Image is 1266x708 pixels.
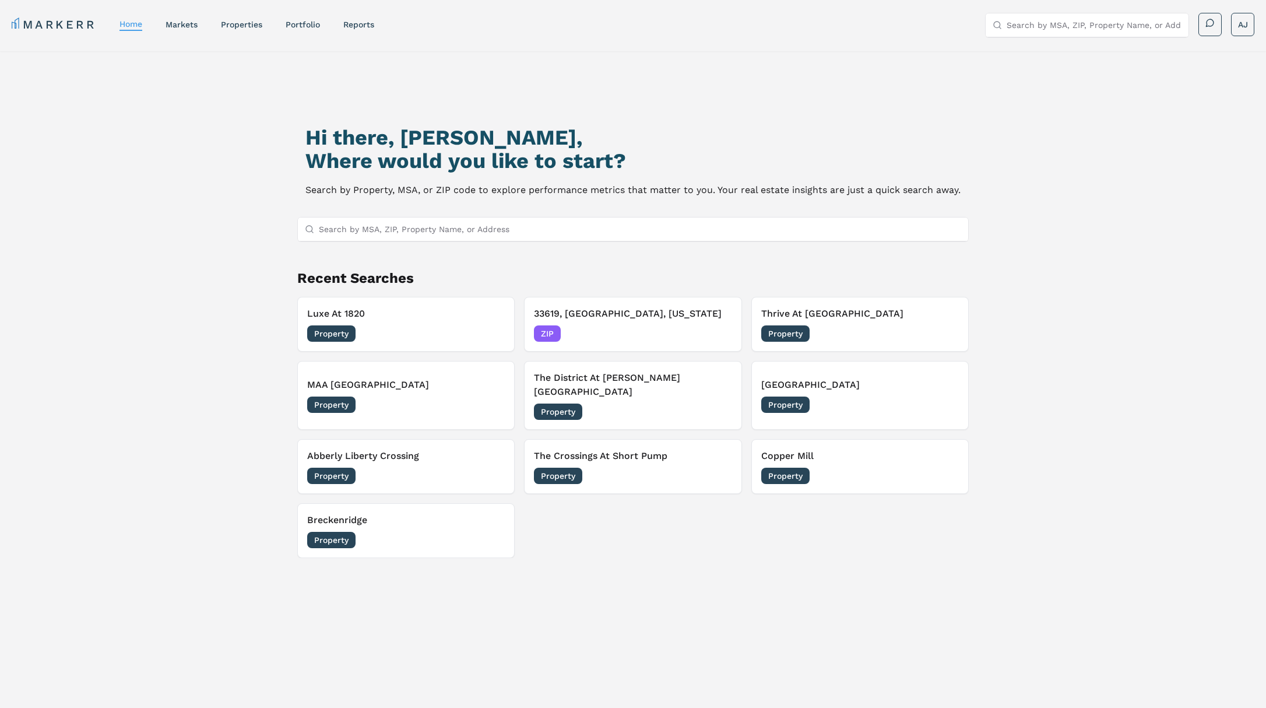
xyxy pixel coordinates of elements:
button: Remove 33619, Tampa, Florida33619, [GEOGRAPHIC_DATA], [US_STATE]ZIP[DATE] [524,297,741,352]
span: [DATE] [706,406,732,418]
a: reports [343,20,374,29]
button: Remove The District At Hamilton PlaceThe District At [PERSON_NAME][GEOGRAPHIC_DATA]Property[DATE] [524,361,741,430]
a: markets [166,20,198,29]
a: MARKERR [12,16,96,33]
span: [DATE] [479,399,505,411]
h3: Copper Mill [761,449,959,463]
a: Portfolio [286,20,320,29]
h2: Recent Searches [297,269,969,288]
a: properties [221,20,262,29]
h3: Thrive At [GEOGRAPHIC_DATA] [761,307,959,321]
h3: MAA [GEOGRAPHIC_DATA] [307,378,505,392]
button: Remove Bell Southpark[GEOGRAPHIC_DATA]Property[DATE] [751,361,969,430]
button: Remove Copper MillCopper MillProperty[DATE] [751,439,969,494]
span: ZIP [534,325,561,342]
span: [DATE] [479,470,505,482]
span: Property [761,325,810,342]
span: AJ [1238,19,1248,30]
button: Remove Luxe At 1820Luxe At 1820Property[DATE] [297,297,515,352]
span: Property [534,468,582,484]
span: [DATE] [706,470,732,482]
span: Property [307,325,356,342]
h3: [GEOGRAPHIC_DATA] [761,378,959,392]
span: Property [307,468,356,484]
span: [DATE] [933,399,959,411]
span: Property [307,397,356,413]
h3: Luxe At 1820 [307,307,505,321]
h3: The Crossings At Short Pump [534,449,732,463]
span: Property [534,404,582,420]
h2: Where would you like to start? [305,149,961,173]
span: [DATE] [479,328,505,339]
span: [DATE] [933,328,959,339]
button: Remove BreckenridgeBreckenridgeProperty[DATE] [297,503,515,558]
span: [DATE] [706,328,732,339]
button: Remove Thrive At University CityThrive At [GEOGRAPHIC_DATA]Property[DATE] [751,297,969,352]
button: Remove MAA Chancellor ParkMAA [GEOGRAPHIC_DATA]Property[DATE] [297,361,515,430]
input: Search by MSA, ZIP, Property Name, or Address [319,218,961,241]
button: Remove Abberly Liberty CrossingAbberly Liberty CrossingProperty[DATE] [297,439,515,494]
h3: The District At [PERSON_NAME][GEOGRAPHIC_DATA] [534,371,732,399]
span: [DATE] [933,470,959,482]
p: Search by Property, MSA, or ZIP code to explore performance metrics that matter to you. Your real... [305,182,961,198]
span: [DATE] [479,534,505,546]
button: Remove The Crossings At Short PumpThe Crossings At Short PumpProperty[DATE] [524,439,741,494]
a: home [119,19,142,29]
span: Property [307,532,356,548]
h3: Breckenridge [307,513,505,527]
h3: Abberly Liberty Crossing [307,449,505,463]
span: Property [761,468,810,484]
input: Search by MSA, ZIP, Property Name, or Address [1007,13,1181,37]
h1: Hi there, [PERSON_NAME], [305,126,961,149]
span: Property [761,397,810,413]
h3: 33619, [GEOGRAPHIC_DATA], [US_STATE] [534,307,732,321]
button: AJ [1231,13,1254,36]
